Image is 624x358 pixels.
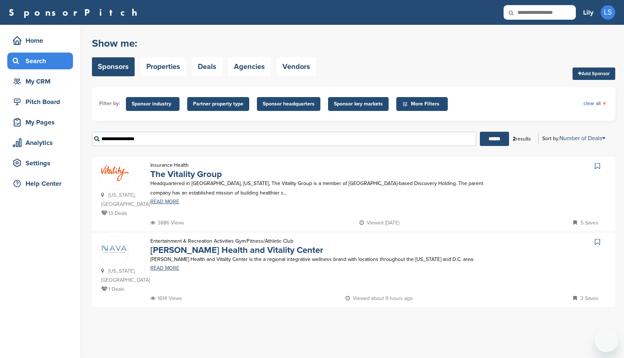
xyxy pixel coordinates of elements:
a: Settings [7,155,73,172]
p: 13 Deals [101,209,143,218]
p: Viewed about 9 hours ago [346,294,413,303]
span: Partner property type [193,100,243,108]
p: Viewed [DATE] [359,218,399,227]
div: Home [11,34,73,47]
div: My CRM [11,75,73,88]
p: 1614 Views [150,294,182,303]
a: SponsorPitch [9,8,142,17]
div: Analytics [11,136,73,149]
a: Help Center [7,175,73,192]
a: Pitch Board [7,93,73,110]
a: [PERSON_NAME] Health and Vitality Center [150,245,323,255]
h2: Show me: [92,37,316,50]
p: 1 Deals [101,285,143,294]
div: Settings [11,157,73,170]
div: Sort by: [542,135,605,141]
b: 2 [513,136,516,142]
a: Lily [583,4,593,20]
p: [PERSON_NAME] Health and Vitality Center is the a regional integrative wellness brand with locati... [150,255,485,264]
span: Sponsor headquarters [263,100,315,108]
span: Sponsor key markets [334,100,383,108]
iframe: Button to launch messaging window [595,329,618,352]
a: READ MORE [150,199,485,204]
a: Analytics [7,134,73,151]
a: Vita [100,161,129,185]
a: Vendors [277,57,316,76]
a: Agencies [228,57,271,76]
p: 3 Saves [573,294,598,303]
span: × [602,100,606,108]
p: Insurance Health [150,161,222,170]
a: Properties [140,57,186,76]
p: [US_STATE], [GEOGRAPHIC_DATA] [101,190,143,209]
p: [US_STATE], [GEOGRAPHIC_DATA] [101,266,143,285]
div: My Pages [11,116,73,129]
span: Sponsor industry [132,100,174,108]
p: Entertainment & Recreation Activities Gym/Fitness/Athletic Club [150,236,323,246]
a: Add Sponsor [573,68,615,80]
a: Sponsors [92,57,135,76]
h3: Lily [583,7,593,18]
a: Imgres [100,237,129,261]
a: Search [7,53,73,69]
div: Help Center [11,177,73,190]
p: 3886 Views [150,218,184,227]
a: Deals [192,57,222,76]
span: LS [601,5,615,20]
div: Pitch Board [11,95,73,108]
a: My CRM [7,73,73,90]
span: More Filters [402,100,444,108]
p: Headquartered in [GEOGRAPHIC_DATA], [US_STATE], The Vitality Group is a member of [GEOGRAPHIC_DAT... [150,179,485,197]
a: Home [7,32,73,49]
a: My Pages [7,114,73,131]
a: clear all× [583,100,606,108]
a: The Vitality Group [150,169,222,180]
p: 5 Saves [573,218,598,227]
img: Imgres [100,243,129,255]
a: READ MORE [150,266,485,271]
div: results [509,133,535,145]
a: Number of Deals [559,135,605,142]
li: Filter by: [99,100,120,108]
img: Vita [100,164,129,182]
div: Search [11,54,73,68]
